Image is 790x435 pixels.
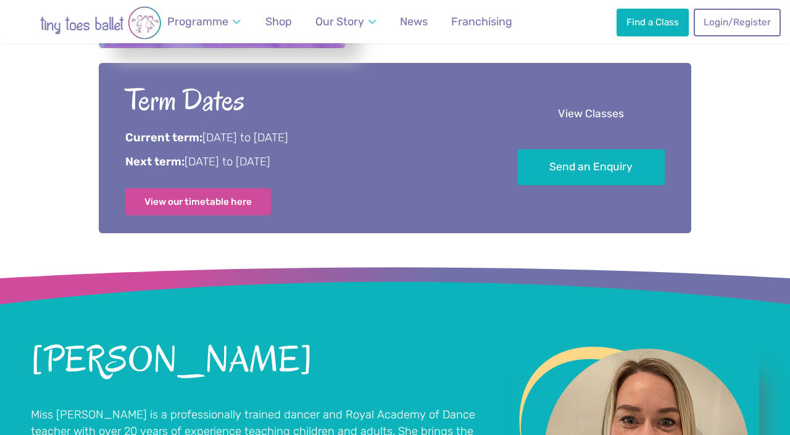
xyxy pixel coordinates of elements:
[125,188,271,215] a: View our timetable here
[265,15,292,28] span: Shop
[31,342,481,379] h2: [PERSON_NAME]
[162,8,247,36] a: Programme
[517,149,665,186] a: Send an Enquiry
[125,155,185,168] strong: Next term:
[260,8,297,36] a: Shop
[14,6,187,39] img: tiny toes ballet
[125,154,483,170] p: [DATE] to [DATE]
[394,8,433,36] a: News
[400,15,428,28] span: News
[446,8,518,36] a: Franchising
[125,130,483,146] p: [DATE] to [DATE]
[617,9,688,36] a: Find a Class
[517,96,665,133] a: View Classes
[125,81,483,120] h2: Term Dates
[451,15,512,28] span: Franchising
[167,15,228,28] span: Programme
[310,8,383,36] a: Our Story
[694,9,780,36] a: Login/Register
[125,131,202,144] strong: Current term:
[315,15,364,28] span: Our Story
